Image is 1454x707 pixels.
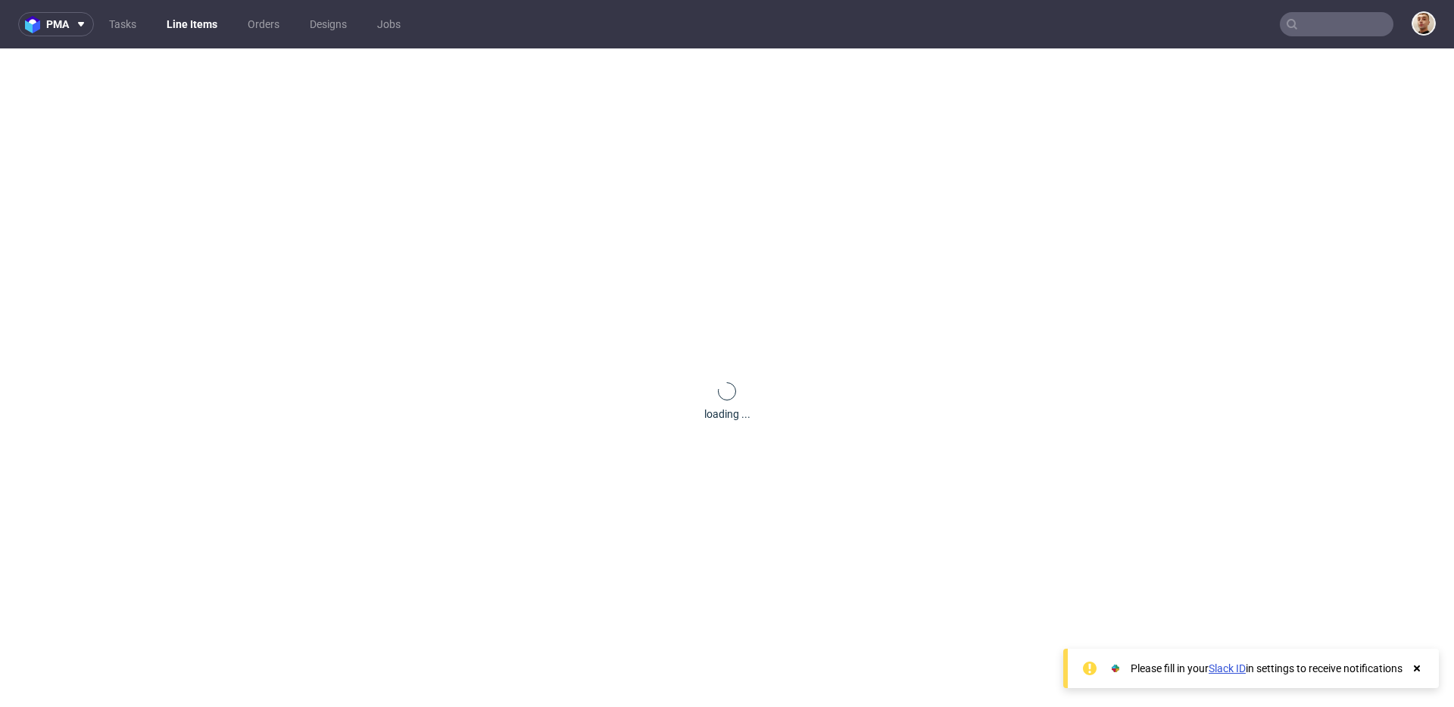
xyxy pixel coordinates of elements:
a: Line Items [158,12,226,36]
span: pma [46,19,69,30]
div: Please fill in your in settings to receive notifications [1131,661,1403,676]
button: pma [18,12,94,36]
a: Orders [239,12,289,36]
div: loading ... [704,406,750,422]
a: Designs [301,12,356,36]
img: Slack [1108,661,1123,676]
a: Slack ID [1209,662,1246,674]
a: Tasks [100,12,145,36]
img: logo [25,16,46,33]
a: Jobs [368,12,410,36]
img: Bartłomiej Leśniczuk [1413,13,1434,34]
